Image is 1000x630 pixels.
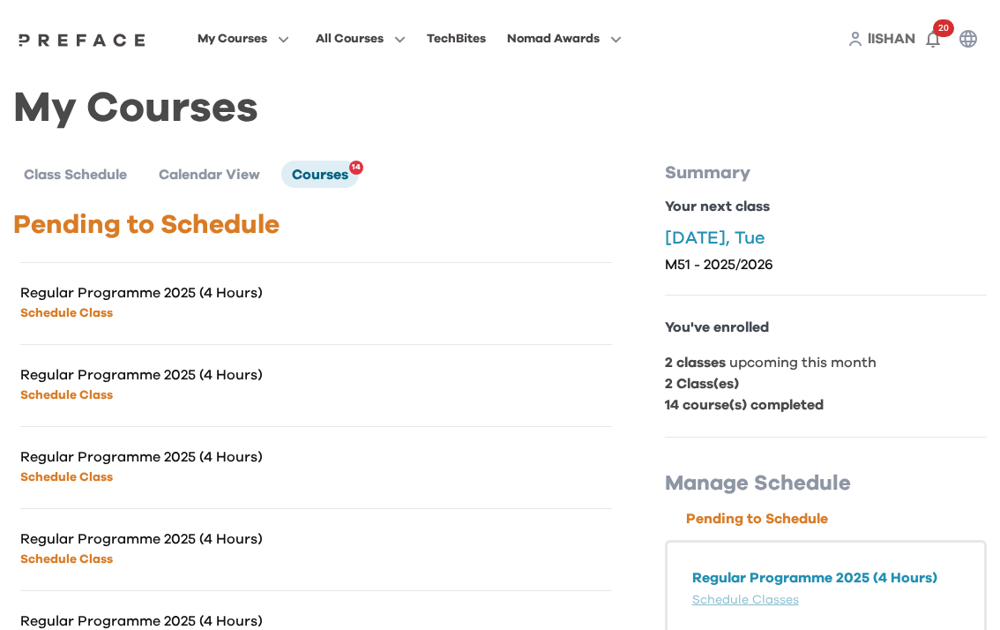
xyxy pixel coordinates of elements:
p: Manage Schedule [665,469,987,498]
p: M51 - 2025/2026 [665,256,987,274]
button: 20 [915,21,951,56]
a: Schedule Class [20,471,113,484]
a: Preface Logo [14,32,150,46]
p: [DATE], Tue [665,228,987,249]
p: Your next class [665,196,987,217]
div: TechBites [427,28,486,49]
p: Regular Programme 2025 (4 Hours) [20,366,316,384]
span: My Courses [198,28,267,49]
span: Courses [292,168,348,182]
span: Nomad Awards [507,28,600,49]
p: Pending to Schedule [13,209,619,241]
a: Schedule Classes [692,594,799,606]
b: 2 Class(es) [665,377,739,391]
p: Regular Programme 2025 (4 Hours) [692,567,959,589]
p: Summary [665,161,987,185]
b: 2 classes [665,356,726,370]
span: All Courses [316,28,384,49]
a: Schedule Class [20,307,113,319]
span: 14 [352,157,361,178]
p: You've enrolled [665,317,987,338]
a: Schedule Class [20,553,113,566]
h1: My Courses [13,99,987,118]
p: Regular Programme 2025 (4 Hours) [20,530,316,548]
p: Regular Programme 2025 (4 Hours) [20,612,316,630]
img: Preface Logo [14,33,150,47]
b: 14 course(s) completed [665,398,824,412]
span: Calendar View [159,168,260,182]
span: Class Schedule [24,168,127,182]
p: Pending to Schedule [686,508,987,529]
a: Schedule Class [20,389,113,401]
button: All Courses [310,27,411,50]
button: Nomad Awards [502,27,627,50]
p: Regular Programme 2025 (4 Hours) [20,284,316,302]
a: lISHAN [868,28,915,49]
p: upcoming this month [665,352,987,373]
p: Regular Programme 2025 (4 Hours) [20,448,316,466]
span: 20 [933,19,954,37]
span: lISHAN [868,32,915,46]
button: My Courses [192,27,295,50]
